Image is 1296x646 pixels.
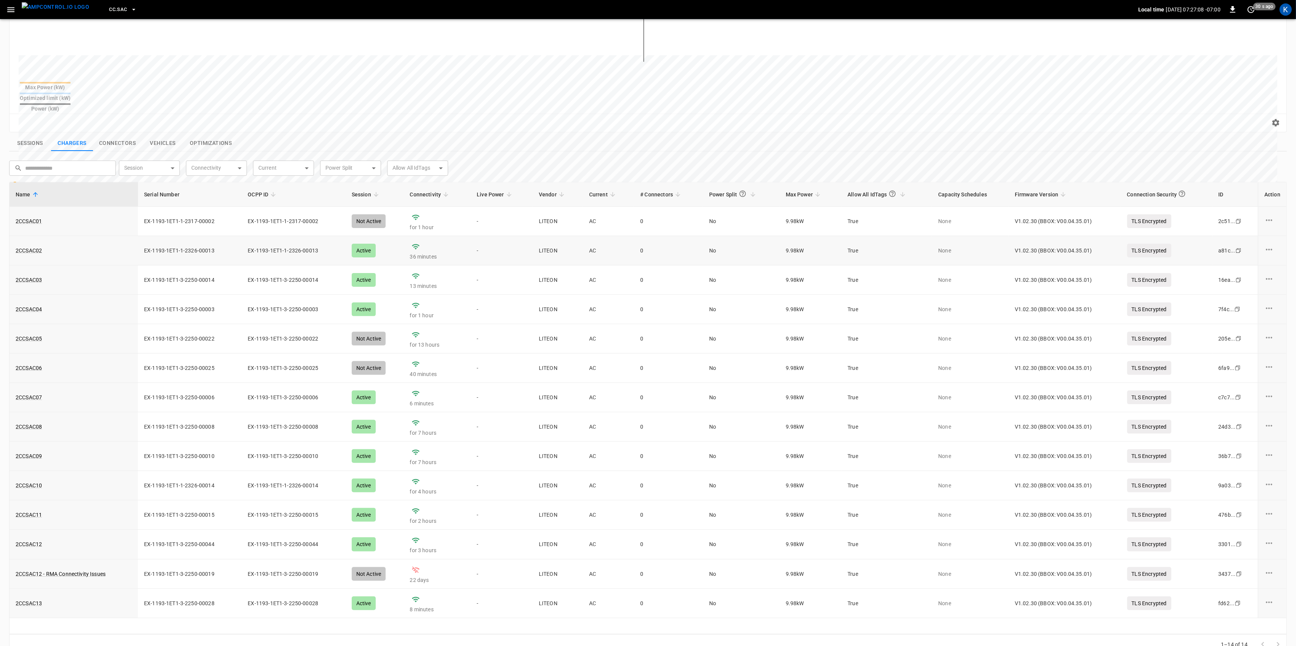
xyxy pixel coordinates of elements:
[1280,3,1292,16] div: profile-icon
[138,295,242,324] td: EX-1193-1ET1-3-2250-00003
[1264,362,1280,374] div: charge point options
[1219,423,1236,431] div: 24d3 ...
[242,354,345,383] td: EX-1193-1ET1-3-2250-00025
[938,305,1003,313] p: None
[709,187,758,202] span: Power Split
[471,559,533,589] td: -
[16,599,42,607] a: 2CCSAC13
[780,295,842,324] td: 9.98 kW
[1015,190,1068,199] span: Firmware Version
[533,559,583,589] td: LITEON
[16,394,42,401] a: 2CCSAC07
[841,589,932,618] td: True
[583,295,634,324] td: AC
[1127,596,1171,610] p: TLS Encrypted
[1264,421,1280,432] div: charge point options
[1264,598,1280,609] div: charge point options
[242,295,345,324] td: EX-1193-1ET1-3-2250-00003
[1264,333,1280,344] div: charge point options
[634,442,703,471] td: 0
[634,589,703,618] td: 0
[703,412,780,442] td: No
[1009,530,1121,559] td: V1.02.30 (BBOX: V00.04.35.01)
[1235,334,1243,343] div: copy
[138,324,242,354] td: EX-1193-1ET1-3-2250-00022
[938,570,1003,578] p: None
[410,370,465,378] p: 40 minutes
[138,500,242,530] td: EX-1193-1ET1-3-2250-00015
[1127,567,1171,581] p: TLS Encrypted
[352,361,386,375] div: Not Active
[410,517,465,525] p: for 2 hours
[22,2,89,12] img: ampcontrol.io logo
[477,190,514,199] span: Live Power
[583,471,634,500] td: AC
[703,589,780,618] td: No
[109,5,127,14] span: CC.SAC
[1235,481,1243,490] div: copy
[841,442,932,471] td: True
[533,295,583,324] td: LITEON
[1127,449,1171,463] p: TLS Encrypted
[1235,423,1243,431] div: copy
[583,530,634,559] td: AC
[471,412,533,442] td: -
[703,530,780,559] td: No
[410,429,465,437] p: for 7 hours
[1127,479,1171,492] p: TLS Encrypted
[1009,412,1121,442] td: V1.02.30 (BBOX: V00.04.35.01)
[780,383,842,412] td: 9.98 kW
[106,2,140,17] button: CC.SAC
[533,589,583,618] td: LITEON
[1009,589,1121,618] td: V1.02.30 (BBOX: V00.04.35.01)
[242,324,345,354] td: EX-1193-1ET1-3-2250-00022
[539,190,567,199] span: Vendor
[583,383,634,412] td: AC
[703,442,780,471] td: No
[938,452,1003,460] p: None
[1264,245,1280,256] div: charge point options
[847,187,907,202] span: Allow All IdTags
[841,324,932,354] td: True
[138,354,242,383] td: EX-1193-1ET1-3-2250-00025
[16,217,42,225] a: 2CCSAC01
[1219,599,1235,607] div: fd62 ...
[938,364,1003,372] p: None
[410,576,465,584] p: 22 days
[1219,452,1236,460] div: 36b7 ...
[410,488,465,495] p: for 4 hours
[1213,182,1258,207] th: ID
[938,423,1003,431] p: None
[1219,540,1236,548] div: 3301 ...
[703,324,780,354] td: No
[841,383,932,412] td: True
[1264,568,1280,580] div: charge point options
[1127,361,1171,375] p: TLS Encrypted
[471,295,533,324] td: -
[138,471,242,500] td: EX-1193-1ET1-1-2326-00014
[533,354,583,383] td: LITEON
[583,354,634,383] td: AC
[703,559,780,589] td: No
[1234,305,1242,313] div: copy
[352,508,376,522] div: Active
[352,567,386,581] div: Not Active
[1127,302,1171,316] p: TLS Encrypted
[1127,390,1171,404] p: TLS Encrypted
[352,302,376,316] div: Active
[16,511,42,519] a: 2CCSAC11
[1009,559,1121,589] td: V1.02.30 (BBOX: V00.04.35.01)
[938,540,1003,548] p: None
[1264,450,1280,462] div: charge point options
[1219,305,1234,313] div: 7f4c ...
[1219,364,1235,372] div: 6fa9 ...
[1127,187,1188,202] div: Connection Security
[841,471,932,500] td: True
[780,559,842,589] td: 9.98 kW
[533,500,583,530] td: LITEON
[634,559,703,589] td: 0
[841,354,932,383] td: True
[471,442,533,471] td: -
[16,335,42,342] a: 2CCSAC05
[1264,215,1280,227] div: charge point options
